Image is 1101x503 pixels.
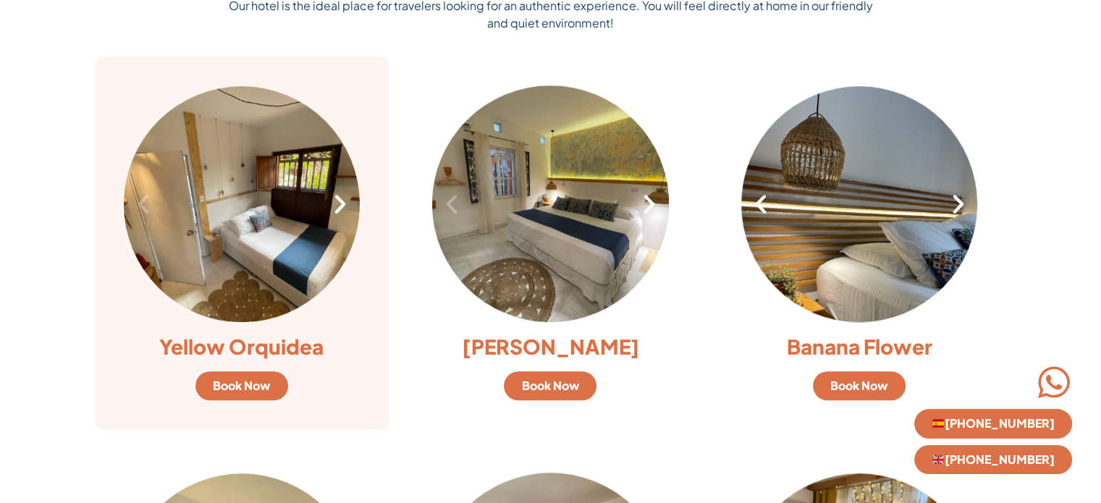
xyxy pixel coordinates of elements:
[521,380,579,392] span: Book Now
[914,445,1072,474] a: 🇬🇧[PHONE_NUMBER]
[741,85,978,322] div: 1 / 7
[741,337,978,357] h3: Banana Flower
[432,85,669,322] div: 1 / 7
[432,337,669,357] h3: [PERSON_NAME]
[131,192,156,216] div: Previous slide
[637,192,662,216] div: Next slide
[328,192,353,216] div: Next slide
[124,85,360,322] div: 1 / 8
[932,454,944,465] img: 🇬🇧
[813,371,906,400] a: Book Now
[504,371,596,400] a: Book Now
[439,192,464,216] div: Previous slide
[914,409,1072,438] a: 🇪🇸[PHONE_NUMBER]
[932,454,1055,465] span: [PHONE_NUMBER]
[945,192,970,216] div: Next slide
[830,380,888,392] span: Book Now
[748,192,773,216] div: Previous slide
[213,380,271,392] span: Book Now
[195,371,288,400] a: Book Now
[932,418,1055,429] span: [PHONE_NUMBER]
[932,418,944,429] img: 🇪🇸
[124,337,360,357] h3: Yellow Orquidea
